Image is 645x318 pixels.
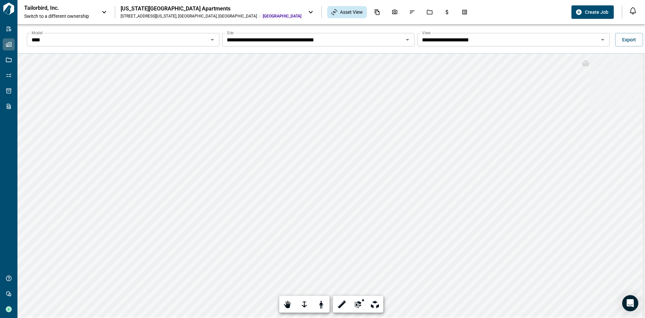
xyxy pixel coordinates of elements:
label: Model [32,30,43,36]
button: Export [615,33,643,46]
label: View [422,30,431,36]
p: Tailorbird, Inc. [24,5,85,11]
span: Export [622,36,636,43]
div: Takeoff Center [458,6,472,18]
div: [STREET_ADDRESS][US_STATE] , [GEOGRAPHIC_DATA] , [GEOGRAPHIC_DATA] [121,13,257,19]
button: Open [598,35,607,44]
button: Open [403,35,412,44]
button: Open [208,35,217,44]
div: Asset View [327,6,367,18]
button: Open notification feed [628,5,638,16]
div: Open Intercom Messenger [622,295,638,311]
span: Asset View [340,9,363,15]
span: Switch to a different ownership [24,13,95,20]
div: Photos [388,6,402,18]
div: Jobs [423,6,437,18]
button: Create Job [571,5,614,19]
div: [US_STATE][GEOGRAPHIC_DATA] Apartments [121,5,301,12]
div: Documents [370,6,384,18]
div: Budgets [440,6,454,18]
div: Issues & Info [405,6,419,18]
label: Site [227,30,233,36]
span: Create Job [585,9,608,15]
span: [GEOGRAPHIC_DATA] [263,13,301,19]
